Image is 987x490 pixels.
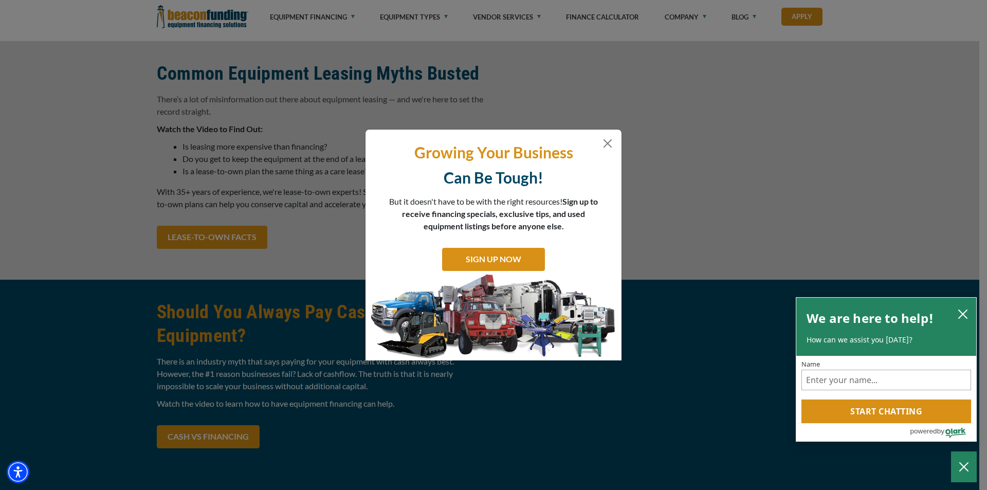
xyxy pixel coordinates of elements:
[7,461,29,483] div: Accessibility Menu
[807,335,966,345] p: How can we assist you [DATE]?
[951,451,977,482] button: Close Chatbox
[601,137,614,150] button: Close
[801,370,971,390] input: Name
[807,308,934,329] h2: We are here to help!
[373,142,614,162] p: Growing Your Business
[937,425,944,438] span: by
[389,195,598,232] p: But it doesn't have to be with the right resources!
[910,425,937,438] span: powered
[373,168,614,188] p: Can Be Tough!
[442,248,545,271] a: SIGN UP NOW
[955,306,971,321] button: close chatbox
[796,297,977,442] div: olark chatbox
[801,361,971,368] label: Name
[801,400,971,423] button: Start chatting
[910,424,976,441] a: Powered by Olark
[365,274,622,361] img: subscribe-modal.jpg
[402,196,598,231] span: Sign up to receive financing specials, exclusive tips, and used equipment listings before anyone ...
